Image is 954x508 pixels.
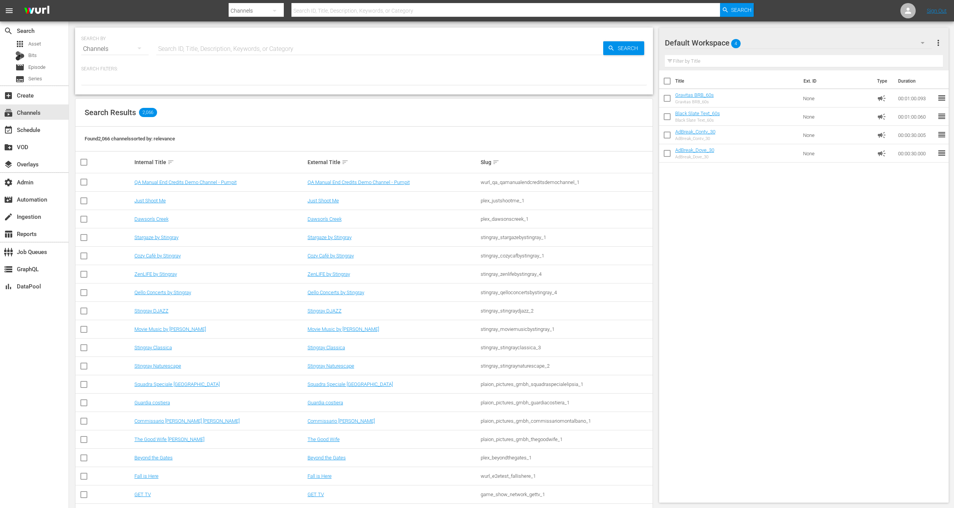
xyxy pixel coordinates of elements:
[134,345,172,350] a: Stingray Classica
[481,158,651,167] div: Slug
[134,363,181,369] a: Stingray Naturescape
[28,75,42,83] span: Series
[4,230,13,239] span: Reports
[4,108,13,117] span: Channels
[167,159,174,166] span: sort
[134,253,181,259] a: Cozy Café by Stingray
[675,118,720,123] div: Black Slate Text_60s
[81,38,149,60] div: Channels
[308,253,354,259] a: Cozy Café by Stingray
[877,94,886,103] span: Ad
[134,271,177,277] a: ZenLIFE by Stingray
[877,149,886,158] span: Ad
[4,125,13,135] span: Schedule
[877,130,886,140] span: Ad
[4,212,13,221] span: Ingestion
[134,308,169,314] a: Stingray DJAZZ
[81,66,647,72] p: Search Filters:
[481,473,651,479] div: wurl_e2etest_fallishere_1
[481,271,651,277] div: stingray_zenlifebystingray_4
[134,473,159,479] a: Fall is Here
[895,89,937,107] td: 00:01:00.093
[615,41,644,55] span: Search
[665,32,932,54] div: Default Workspace
[134,216,169,222] a: Dawson's Creek
[481,455,651,461] div: plex_beyondthegates_1
[134,198,166,204] a: Just Shoot Me
[308,492,324,497] a: GET TV
[4,195,13,204] span: Automation
[675,111,720,116] a: Black Slate Text_60s
[134,290,191,295] a: Qello Concerts by Stingray
[308,290,364,295] a: Qello Concerts by Stingray
[675,155,714,160] div: AdBreak_Dove_30
[675,136,715,141] div: AdBreak_Contv_30
[895,107,937,126] td: 00:01:00.060
[308,345,345,350] a: Stingray Classica
[308,418,375,424] a: Commissario [PERSON_NAME]
[4,143,13,152] span: VOD
[934,38,943,47] span: more_vert
[895,126,937,144] td: 00:00:30.005
[308,436,340,442] a: The Good Wife
[4,265,13,274] span: GraphQL
[139,108,157,117] span: 2,066
[4,282,13,291] span: DataPool
[134,436,205,442] a: The Good Wife [PERSON_NAME]
[134,381,220,387] a: Squadra Speciale [GEOGRAPHIC_DATA]
[720,3,754,17] button: Search
[308,158,478,167] div: External Title
[800,144,874,163] td: None
[481,290,651,295] div: stingray_qelloconcertsbystingray_4
[937,148,946,158] span: reorder
[85,108,136,117] span: Search Results
[675,92,714,98] a: Gravitas BRB_60s
[481,326,651,332] div: stingray_moviemusicbystingray_1
[937,112,946,121] span: reorder
[15,63,25,72] span: Episode
[927,8,947,14] a: Sign Out
[493,159,499,166] span: sort
[134,234,178,240] a: Stargaze by Stingray
[308,381,393,387] a: Squadra Speciale [GEOGRAPHIC_DATA]
[85,136,175,142] span: Found 2,066 channels sorted by: relevance
[603,41,644,55] button: Search
[675,147,714,153] a: AdBreak_Dove_30
[481,345,651,350] div: stingray_stingrayclassica_3
[18,2,55,20] img: ans4CAIJ8jUAAAAAAAAAAAAAAAAAAAAAAAAgQb4GAAAAAAAAAAAAAAAAAAAAAAAAJMjXAAAAAAAAAAAAAAAAAAAAAAAAgAT5G...
[134,418,240,424] a: Commissario [PERSON_NAME] [PERSON_NAME]
[731,36,741,52] span: 4
[4,26,13,36] span: Search
[4,91,13,100] span: Create
[800,126,874,144] td: None
[481,234,651,240] div: stingray_stargazebystingray_1
[675,99,714,104] div: Gravitas BRB_60s
[308,455,346,461] a: Beyond the Gates
[308,400,343,405] a: Guardia costiera
[481,198,651,204] div: plex_justshootme_1
[308,363,354,369] a: Stingray Naturescape
[15,75,25,84] span: Series
[308,308,342,314] a: Stingray DJAZZ
[481,216,651,222] div: plex_dawsonscreek_1
[308,179,410,185] a: QA Manual End Credits Demo Channel - Pumpit
[308,216,342,222] a: Dawson's Creek
[481,418,651,424] div: plaion_pictures_gmbh_commissariomontalbano_1
[731,3,751,17] span: Search
[4,178,13,187] span: Admin
[134,400,170,405] a: Guardia costiera
[134,455,173,461] a: Beyond the Gates
[937,130,946,139] span: reorder
[308,326,379,332] a: Movie Music by [PERSON_NAME]
[134,326,206,332] a: Movie Music by [PERSON_NAME]
[877,112,886,121] span: Ad
[308,473,332,479] a: Fall is Here
[28,52,37,59] span: Bits
[675,129,715,135] a: AdBreak_Contv_30
[4,247,13,257] span: Job Queues
[308,234,352,240] a: Stargaze by Stingray
[28,40,41,48] span: Asset
[800,107,874,126] td: None
[308,271,350,277] a: ZenLIFE by Stingray
[481,400,651,405] div: plaion_pictures_gmbh_guardiacostiera_1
